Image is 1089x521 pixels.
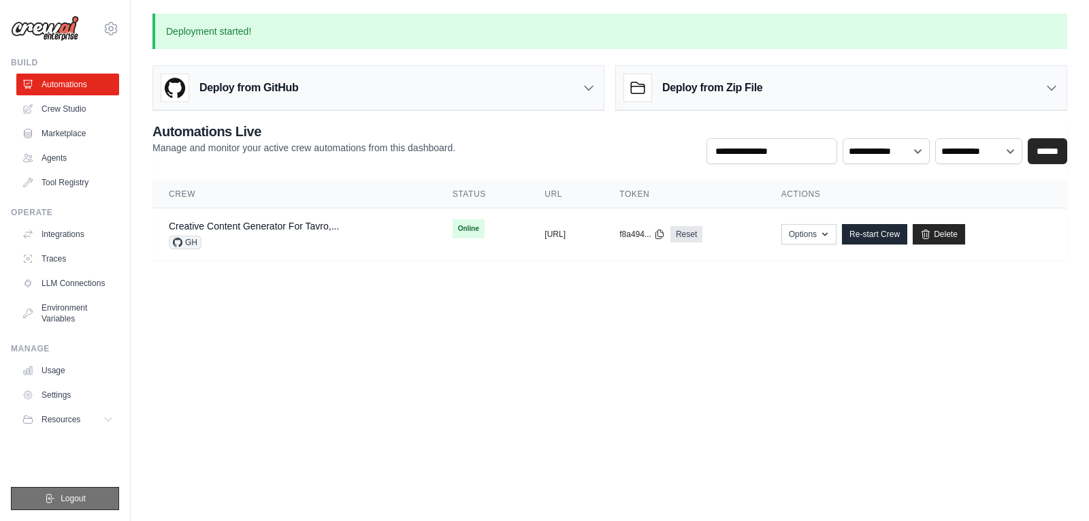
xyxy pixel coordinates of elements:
a: Marketplace [16,123,119,144]
span: GH [169,236,201,249]
a: Usage [16,360,119,381]
div: Build [11,57,119,68]
th: Actions [765,180,1067,208]
th: Token [603,180,765,208]
button: f8a494... [619,229,665,240]
button: Logout [11,487,119,510]
a: Tool Registry [16,172,119,193]
th: Status [436,180,529,208]
th: Crew [152,180,436,208]
a: Re-start Crew [842,224,907,244]
img: GitHub Logo [161,74,189,101]
a: Reset [670,226,702,242]
a: Environment Variables [16,297,119,330]
a: Delete [913,224,965,244]
img: Logo [11,16,79,42]
a: Automations [16,74,119,95]
span: Online [453,219,485,238]
button: Resources [16,409,119,430]
p: Manage and monitor your active crew automations from this dashboard. [152,141,455,155]
span: Resources [42,414,80,425]
a: Settings [16,384,119,406]
div: Operate [11,207,119,218]
a: Traces [16,248,119,270]
a: Integrations [16,223,119,245]
h3: Deploy from Zip File [662,80,762,96]
span: Logout [61,493,86,504]
h2: Automations Live [152,122,455,141]
a: Creative Content Generator For Tavro,... [169,221,339,232]
h3: Deploy from GitHub [199,80,298,96]
a: LLM Connections [16,272,119,294]
div: Manage [11,343,119,354]
button: Options [781,224,836,244]
a: Agents [16,147,119,169]
p: Deployment started! [152,14,1067,49]
a: Crew Studio [16,98,119,120]
th: URL [528,180,603,208]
